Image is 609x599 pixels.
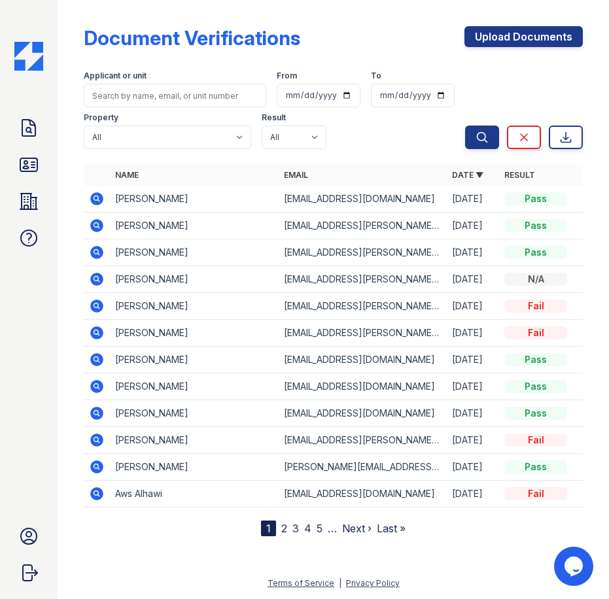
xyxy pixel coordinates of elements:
a: 4 [304,522,311,535]
td: [EMAIL_ADDRESS][DOMAIN_NAME] [279,186,447,213]
td: [DATE] [447,213,499,239]
div: | [339,578,341,588]
td: [DATE] [447,347,499,373]
label: Result [262,112,286,123]
td: [DATE] [447,400,499,427]
td: [EMAIL_ADDRESS][DOMAIN_NAME] [279,347,447,373]
a: Privacy Policy [346,578,400,588]
a: 5 [317,522,322,535]
td: [PERSON_NAME] [110,454,278,481]
td: [EMAIL_ADDRESS][DOMAIN_NAME] [279,481,447,507]
td: [EMAIL_ADDRESS][DOMAIN_NAME] [279,400,447,427]
td: [DATE] [447,266,499,293]
a: Result [504,170,535,180]
div: Pass [504,192,567,205]
div: Pass [504,246,567,259]
td: [EMAIL_ADDRESS][PERSON_NAME][DOMAIN_NAME] [279,213,447,239]
td: [DATE] [447,320,499,347]
a: Date ▼ [452,170,483,180]
a: Last » [377,522,406,535]
td: [PERSON_NAME] [110,427,278,454]
td: [PERSON_NAME] [110,293,278,320]
div: Pass [504,460,567,473]
a: Email [284,170,308,180]
div: 1 [261,521,276,536]
div: Pass [504,219,567,232]
div: Fail [504,434,567,447]
td: [DATE] [447,454,499,481]
a: Terms of Service [268,578,334,588]
td: [EMAIL_ADDRESS][PERSON_NAME][DOMAIN_NAME] [279,427,447,454]
div: Pass [504,407,567,420]
td: [PERSON_NAME] [110,347,278,373]
td: [PERSON_NAME] [110,266,278,293]
td: [PERSON_NAME][EMAIL_ADDRESS][PERSON_NAME][DOMAIN_NAME] [279,454,447,481]
input: Search by name, email, or unit number [84,84,266,107]
td: [EMAIL_ADDRESS][PERSON_NAME][DOMAIN_NAME] [279,239,447,266]
a: Name [115,170,139,180]
td: [DATE] [447,481,499,507]
div: Pass [504,380,567,393]
div: Fail [504,326,567,339]
td: Aws AIhawi [110,481,278,507]
div: Pass [504,353,567,366]
div: Fail [504,487,567,500]
td: [EMAIL_ADDRESS][PERSON_NAME][DOMAIN_NAME] [279,293,447,320]
td: [DATE] [447,186,499,213]
div: N/A [504,273,567,286]
td: [EMAIL_ADDRESS][DOMAIN_NAME] [279,373,447,400]
iframe: chat widget [554,547,596,586]
td: [EMAIL_ADDRESS][PERSON_NAME][DOMAIN_NAME] [279,266,447,293]
td: [PERSON_NAME] [110,320,278,347]
td: [PERSON_NAME] [110,239,278,266]
div: Fail [504,299,567,313]
td: [DATE] [447,373,499,400]
td: [PERSON_NAME] [110,373,278,400]
a: 2 [281,522,287,535]
a: Upload Documents [464,26,583,47]
img: CE_Icon_Blue-c292c112584629df590d857e76928e9f676e5b41ef8f769ba2f05ee15b207248.png [14,42,43,71]
td: [DATE] [447,239,499,266]
span: … [328,521,337,536]
label: Applicant or unit [84,71,147,81]
td: [DATE] [447,427,499,454]
a: Next › [342,522,372,535]
td: [PERSON_NAME] [110,213,278,239]
td: [PERSON_NAME] [110,186,278,213]
label: From [277,71,297,81]
td: [EMAIL_ADDRESS][PERSON_NAME][DOMAIN_NAME] [279,320,447,347]
td: [PERSON_NAME] [110,400,278,427]
label: To [371,71,381,81]
td: [DATE] [447,293,499,320]
a: 3 [292,522,299,535]
div: Document Verifications [84,26,300,50]
label: Property [84,112,118,123]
